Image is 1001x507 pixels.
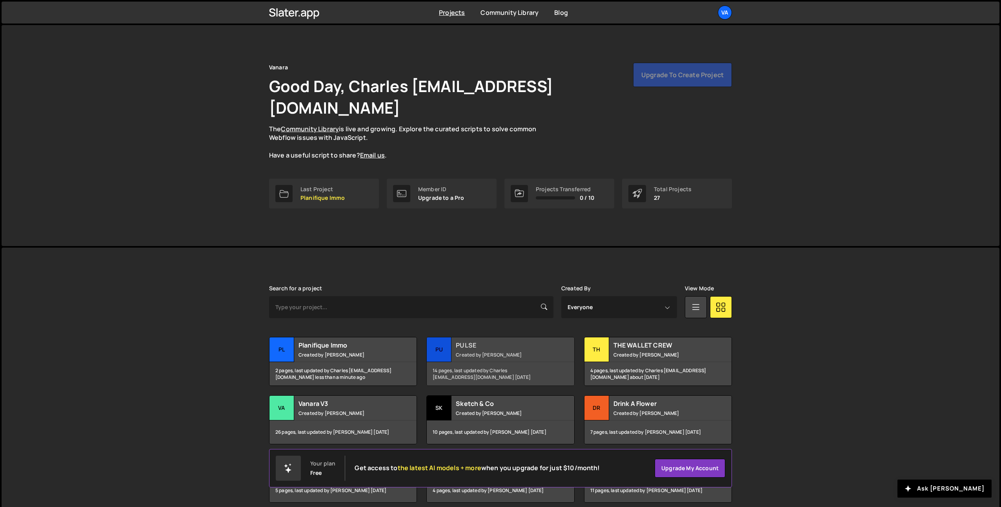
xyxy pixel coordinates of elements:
[269,396,294,420] div: Va
[613,399,708,408] h2: Drink A Flower
[456,399,550,408] h2: Sketch & Co
[456,351,550,358] small: Created by [PERSON_NAME]
[269,479,417,502] div: 5 pages, last updated by [PERSON_NAME] [DATE]
[439,8,465,17] a: Projects
[426,395,574,444] a: Sk Sketch & Co Created by [PERSON_NAME] 10 pages, last updated by [PERSON_NAME] [DATE]
[613,351,708,358] small: Created by [PERSON_NAME]
[269,296,553,318] input: Type your project...
[427,396,451,420] div: Sk
[269,179,379,208] a: Last Project Planifique Immo
[655,459,725,478] a: Upgrade my account
[427,420,574,444] div: 10 pages, last updated by [PERSON_NAME] [DATE]
[584,362,732,386] div: 4 pages, last updated by Charles [EMAIL_ADDRESS][DOMAIN_NAME] about [DATE]
[269,75,661,118] h1: Good Day, Charles [EMAIL_ADDRESS][DOMAIN_NAME]
[584,337,609,362] div: TH
[426,337,574,386] a: PU PULSE Created by [PERSON_NAME] 14 pages, last updated by Charles [EMAIL_ADDRESS][DOMAIN_NAME] ...
[718,5,732,20] a: Va
[310,470,322,476] div: Free
[480,8,539,17] a: Community Library
[654,195,692,201] p: 27
[456,410,550,416] small: Created by [PERSON_NAME]
[584,479,732,502] div: 11 pages, last updated by [PERSON_NAME] [DATE]
[269,63,288,72] div: Vanara
[613,341,708,349] h2: THE WALLET CREW
[584,396,609,420] div: Dr
[418,195,464,201] p: Upgrade to a Pro
[561,285,591,292] label: Created By
[536,186,594,192] div: Projects Transferred
[654,186,692,192] div: Total Projects
[584,395,732,444] a: Dr Drink A Flower Created by [PERSON_NAME] 7 pages, last updated by [PERSON_NAME] [DATE]
[298,351,393,358] small: Created by [PERSON_NAME]
[298,341,393,349] h2: Planifique Immo
[269,420,417,444] div: 26 pages, last updated by [PERSON_NAME] [DATE]
[427,362,574,386] div: 14 pages, last updated by Charles [EMAIL_ADDRESS][DOMAIN_NAME] [DATE]
[355,464,600,472] h2: Get access to when you upgrade for just $10/month!
[310,460,335,467] div: Your plan
[269,395,417,444] a: Va Vanara V3 Created by [PERSON_NAME] 26 pages, last updated by [PERSON_NAME] [DATE]
[613,410,708,416] small: Created by [PERSON_NAME]
[269,362,417,386] div: 2 pages, last updated by Charles [EMAIL_ADDRESS][DOMAIN_NAME] less than a minute ago
[269,125,551,160] p: The is live and growing. Explore the curated scripts to solve common Webflow issues with JavaScri...
[427,337,451,362] div: PU
[897,480,992,498] button: Ask [PERSON_NAME]
[300,186,345,192] div: Last Project
[300,195,345,201] p: Planifique Immo
[554,8,568,17] a: Blog
[298,410,393,416] small: Created by [PERSON_NAME]
[418,186,464,192] div: Member ID
[269,337,294,362] div: Pl
[456,341,550,349] h2: PULSE
[580,195,594,201] span: 0 / 10
[584,337,732,386] a: TH THE WALLET CREW Created by [PERSON_NAME] 4 pages, last updated by Charles [EMAIL_ADDRESS][DOMA...
[281,125,339,133] a: Community Library
[269,285,322,292] label: Search for a project
[427,479,574,502] div: 4 pages, last updated by [PERSON_NAME] [DATE]
[398,464,481,472] span: the latest AI models + more
[685,285,714,292] label: View Mode
[360,151,385,159] a: Email us
[298,399,393,408] h2: Vanara V3
[584,420,732,444] div: 7 pages, last updated by [PERSON_NAME] [DATE]
[269,337,417,386] a: Pl Planifique Immo Created by [PERSON_NAME] 2 pages, last updated by Charles [EMAIL_ADDRESS][DOMA...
